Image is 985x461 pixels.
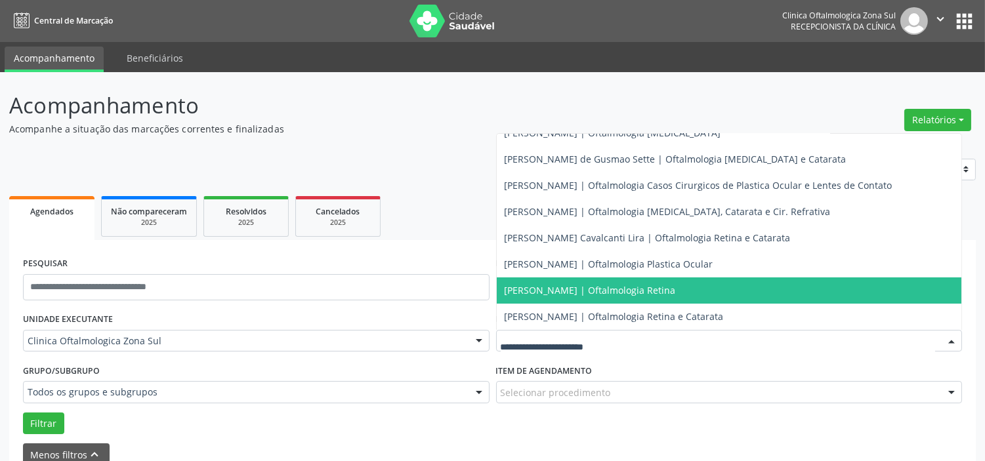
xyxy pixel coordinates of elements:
span: Selecionar procedimento [501,386,611,399]
span: [PERSON_NAME] | Oftalmologia Plastica Ocular [505,258,713,270]
div: Clinica Oftalmologica Zona Sul [782,10,896,21]
span: Central de Marcação [34,15,113,26]
div: 2025 [213,218,279,228]
button: apps [953,10,976,33]
span: Todos os grupos e subgrupos [28,386,463,399]
span: [PERSON_NAME] | Oftalmologia [MEDICAL_DATA], Catarata e Cir. Refrativa [505,205,831,218]
button:  [928,7,953,35]
img: img [900,7,928,35]
span: Agendados [30,206,73,217]
a: Beneficiários [117,47,192,70]
span: [PERSON_NAME] Cavalcanti Lira | Oftalmologia Retina e Catarata [505,231,791,244]
button: Relatórios [904,109,971,131]
label: Grupo/Subgrupo [23,361,100,381]
span: [PERSON_NAME] | Oftalmologia Casos Cirurgicos de Plastica Ocular e Lentes de Contato [505,179,892,191]
button: Filtrar [23,412,64,435]
span: [PERSON_NAME] | Oftalmologia Retina [505,284,676,296]
span: [PERSON_NAME] | Oftalmologia Retina e Catarata [505,310,724,323]
div: 2025 [305,218,371,228]
span: Resolvidos [226,206,266,217]
i:  [933,12,948,26]
span: [PERSON_NAME] de Gusmao Sette | Oftalmologia [MEDICAL_DATA] e Catarata [505,153,847,165]
a: Central de Marcação [9,10,113,31]
span: Não compareceram [111,206,187,217]
a: Acompanhamento [5,47,104,72]
p: Acompanhamento [9,89,686,122]
label: PESQUISAR [23,254,68,274]
label: UNIDADE EXECUTANTE [23,310,113,330]
label: Item de agendamento [496,361,593,381]
span: Recepcionista da clínica [791,21,896,32]
p: Acompanhe a situação das marcações correntes e finalizadas [9,122,686,136]
span: Cancelados [316,206,360,217]
div: 2025 [111,218,187,228]
span: Clinica Oftalmologica Zona Sul [28,334,463,348]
